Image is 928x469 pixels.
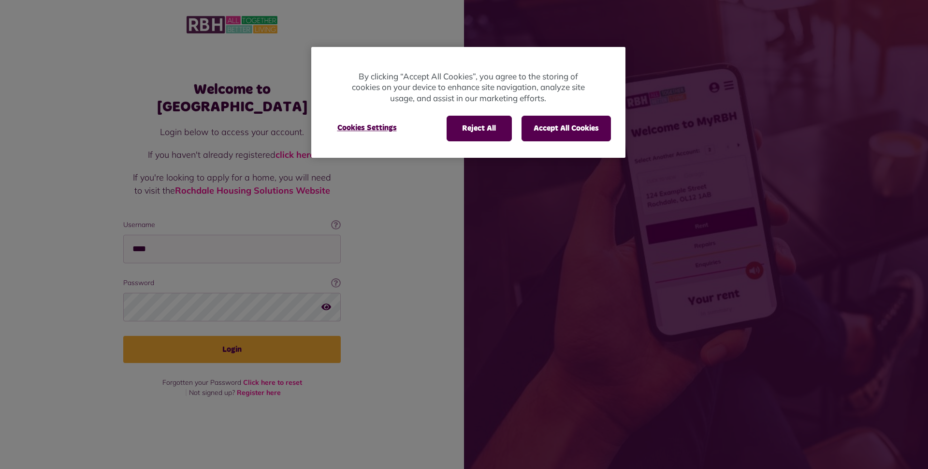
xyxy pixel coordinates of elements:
[350,71,587,104] p: By clicking “Accept All Cookies”, you agree to the storing of cookies on your device to enhance s...
[311,47,625,158] div: Cookie banner
[326,116,408,140] button: Cookies Settings
[522,116,611,141] button: Accept All Cookies
[311,47,625,158] div: Privacy
[447,116,512,141] button: Reject All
